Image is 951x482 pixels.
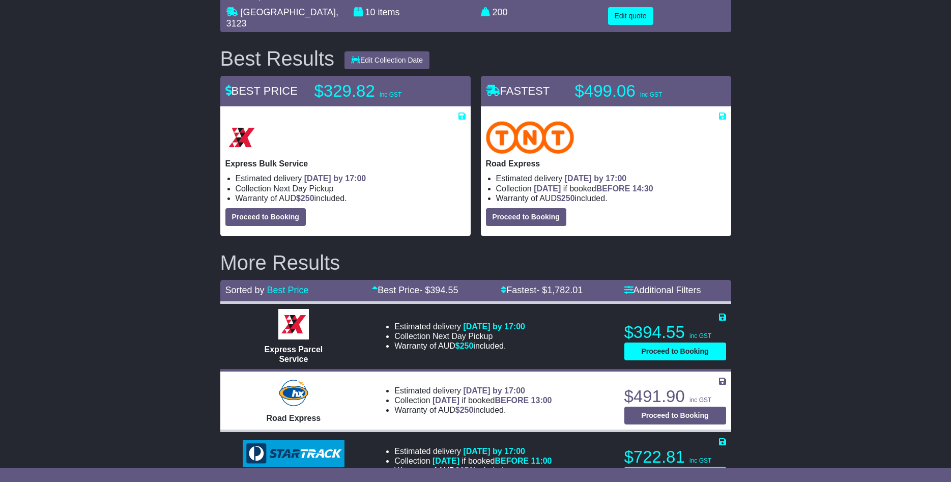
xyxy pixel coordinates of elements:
[220,251,731,274] h2: More Results
[463,322,525,331] span: [DATE] by 17:00
[557,194,575,203] span: $
[608,7,653,25] button: Edit quote
[486,208,566,226] button: Proceed to Booking
[380,91,401,98] span: inc GST
[419,285,458,295] span: - $
[277,378,310,408] img: Hunter Express: Road Express
[394,456,552,466] li: Collection
[225,121,258,154] img: Border Express: Express Bulk Service
[565,174,627,183] span: [DATE] by 17:00
[265,345,323,363] span: Express Parcel Service
[624,322,726,343] p: $394.55
[531,457,552,465] span: 11:00
[486,159,726,168] p: Road Express
[501,285,583,295] a: Fastest- $1,782.01
[486,84,550,97] span: FASTEST
[394,341,525,351] li: Warranty of AUD included.
[531,396,552,405] span: 13:00
[463,386,525,395] span: [DATE] by 17:00
[225,285,265,295] span: Sorted by
[495,457,529,465] span: BEFORE
[267,285,309,295] a: Best Price
[433,332,493,341] span: Next Day Pickup
[496,174,726,183] li: Estimated delivery
[433,396,459,405] span: [DATE]
[241,7,336,17] span: [GEOGRAPHIC_DATA]
[534,184,653,193] span: if booked
[536,285,583,295] span: - $
[394,386,552,395] li: Estimated delivery
[561,194,575,203] span: 250
[486,121,574,154] img: TNT Domestic: Road Express
[225,159,466,168] p: Express Bulk Service
[624,447,726,467] p: $722.81
[496,193,726,203] li: Warranty of AUD included.
[243,440,344,467] img: StarTrack: Express ATL
[314,81,442,101] p: $329.82
[624,343,726,360] button: Proceed to Booking
[433,457,459,465] span: [DATE]
[394,405,552,415] li: Warranty of AUD included.
[215,47,340,70] div: Best Results
[394,322,525,331] li: Estimated delivery
[624,386,726,407] p: $491.90
[460,406,474,414] span: 250
[394,331,525,341] li: Collection
[365,7,376,17] span: 10
[225,208,306,226] button: Proceed to Booking
[236,174,466,183] li: Estimated delivery
[689,332,711,339] span: inc GST
[372,285,458,295] a: Best Price- $394.55
[225,84,298,97] span: BEST PRICE
[460,342,474,350] span: 250
[278,309,309,339] img: Border Express: Express Parcel Service
[226,7,338,29] span: , 3123
[624,407,726,424] button: Proceed to Booking
[496,184,726,193] li: Collection
[689,396,711,404] span: inc GST
[433,396,552,405] span: if booked
[624,285,701,295] a: Additional Filters
[463,447,525,456] span: [DATE] by 17:00
[430,285,458,295] span: 394.55
[236,193,466,203] li: Warranty of AUD included.
[455,406,474,414] span: $
[394,446,552,456] li: Estimated delivery
[632,184,653,193] span: 14:30
[301,194,314,203] span: 250
[495,396,529,405] span: BEFORE
[640,91,662,98] span: inc GST
[394,395,552,405] li: Collection
[267,414,321,422] span: Road Express
[433,457,552,465] span: if booked
[493,7,508,17] span: 200
[344,51,429,69] button: Edit Collection Date
[596,184,630,193] span: BEFORE
[455,466,474,475] span: $
[273,184,333,193] span: Next Day Pickup
[534,184,561,193] span: [DATE]
[547,285,583,295] span: 1,782.01
[460,466,474,475] span: 250
[296,194,314,203] span: $
[575,81,702,101] p: $499.06
[378,7,400,17] span: items
[689,457,711,464] span: inc GST
[304,174,366,183] span: [DATE] by 17:00
[394,466,552,475] li: Warranty of AUD included.
[236,184,466,193] li: Collection
[455,342,474,350] span: $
